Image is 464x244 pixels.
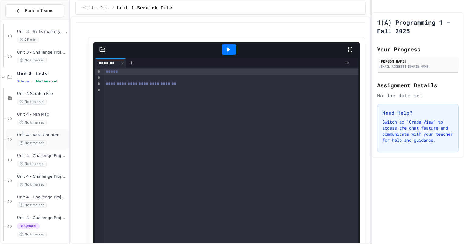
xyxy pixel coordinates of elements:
[17,29,67,34] span: Unit 3 - Skills mastery - Guess the Word
[382,109,453,117] h3: Need Help?
[36,79,58,83] span: No time set
[17,182,47,187] span: No time set
[17,232,47,237] span: No time set
[17,79,30,83] span: 7 items
[17,112,67,117] span: Unit 4 - Min Max
[112,6,114,11] span: /
[377,81,459,89] h2: Assignment Details
[17,71,67,76] span: Unit 4 - Lists
[5,4,64,17] button: Back to Teams
[17,99,47,105] span: No time set
[17,50,67,55] span: Unit 3 - Challenge Project - 3 player Rock Paper Scissors
[379,64,457,69] div: [EMAIL_ADDRESS][DOMAIN_NAME]
[17,37,39,43] span: 25 min
[379,58,457,64] div: [PERSON_NAME]
[17,140,47,146] span: No time set
[17,215,67,221] span: Unit 4 - Challenge Project - Grade Calculator
[377,18,459,35] h1: 1(A) Programming 1 - Fall 2025
[81,6,110,11] span: Unit 1 - Inputs and Numbers
[382,119,453,143] p: Switch to "Grade View" to access the chat feature and communicate with your teacher for help and ...
[17,153,67,159] span: Unit 4 - Challenge Project - Gimkit random name generator
[17,195,67,200] span: Unit 4 - Challenge Project - Python Word Counter
[32,79,33,84] span: •
[17,161,47,167] span: No time set
[17,91,67,96] span: Unit 4 Scratch File
[25,8,53,14] span: Back to Teams
[17,120,47,125] span: No time set
[17,174,67,179] span: Unit 4 - Challenge Projects - Quizlet - Even groups
[377,92,459,99] div: No due date set
[17,133,67,138] span: Unit 4 - Vote Counter
[17,223,40,229] span: Optional
[17,202,47,208] span: No time set
[377,45,459,54] h2: Your Progress
[17,58,47,63] span: No time set
[117,5,172,12] span: Unit 1 Scratch File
